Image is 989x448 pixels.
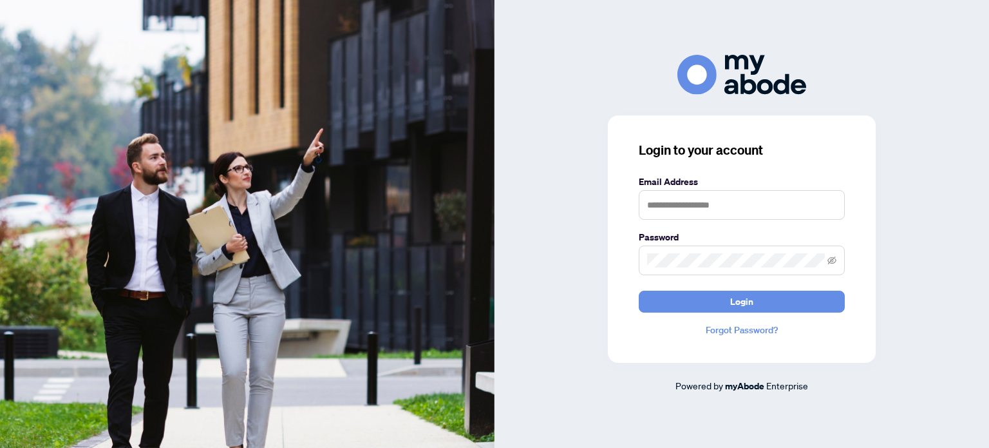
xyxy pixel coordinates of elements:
[730,291,753,312] span: Login
[827,256,836,265] span: eye-invisible
[639,175,845,189] label: Email Address
[677,55,806,94] img: ma-logo
[639,141,845,159] h3: Login to your account
[639,291,845,313] button: Login
[639,323,845,337] a: Forgot Password?
[766,380,808,391] span: Enterprise
[725,379,764,393] a: myAbode
[675,380,723,391] span: Powered by
[639,230,845,244] label: Password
